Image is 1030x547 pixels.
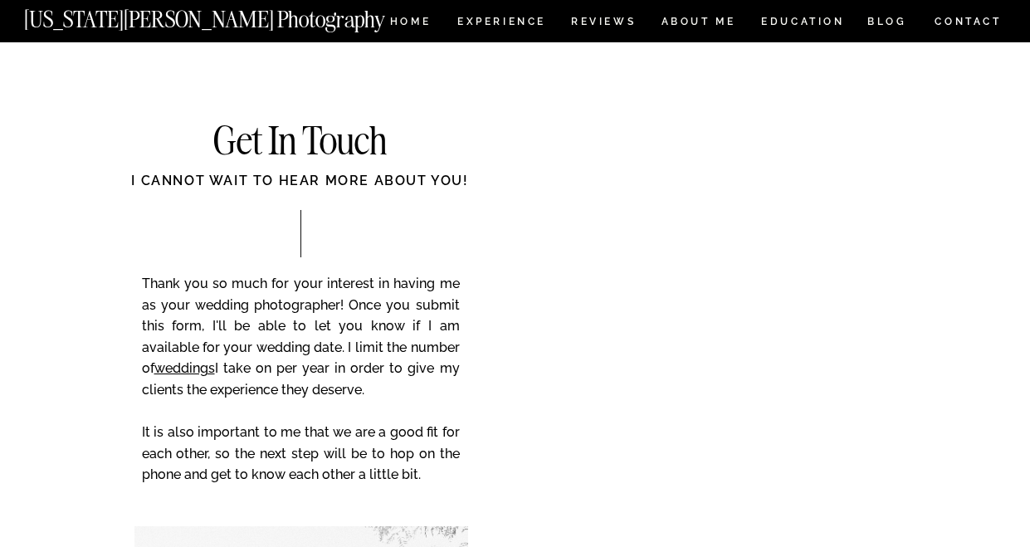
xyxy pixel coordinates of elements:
a: REVIEWS [571,17,633,31]
a: weddings [154,360,215,376]
a: CONTACT [934,12,1003,31]
div: I cannot wait to hear more about you! [67,171,534,209]
a: [US_STATE][PERSON_NAME] Photography [24,8,441,22]
a: ABOUT ME [661,17,736,31]
p: Thank you so much for your interest in having me as your wedding photographer! Once you submit th... [142,273,460,509]
h2: Get In Touch [134,122,467,163]
a: HOME [387,17,434,31]
a: Experience [457,17,544,31]
a: EDUCATION [759,17,847,31]
a: BLOG [867,17,907,31]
